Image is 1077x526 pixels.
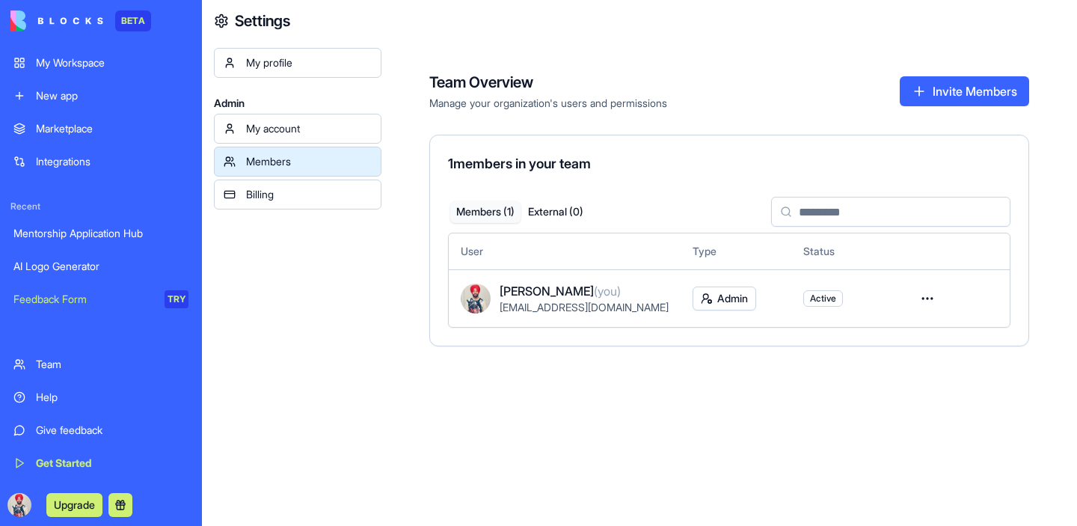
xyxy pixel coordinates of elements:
span: Admin [717,291,748,306]
span: Recent [4,201,197,212]
img: logo [10,10,103,31]
button: Invite Members [900,76,1029,106]
a: Integrations [4,147,197,177]
div: Get Started [36,456,188,471]
div: Members [246,154,372,169]
a: Feedback FormTRY [4,284,197,314]
th: User [449,233,681,269]
a: Team [4,349,197,379]
div: Type [693,244,779,259]
div: Help [36,390,188,405]
button: Upgrade [46,493,102,517]
a: Mentorship Application Hub [4,218,197,248]
div: Feedback Form [13,292,154,307]
a: BETA [10,10,151,31]
span: Active [810,293,836,305]
div: Team [36,357,188,372]
div: My profile [246,55,372,70]
span: [PERSON_NAME] [500,282,621,300]
button: Members ( 1 ) [450,201,521,223]
div: My account [246,121,372,136]
a: Marketplace [4,114,197,144]
div: Give feedback [36,423,188,438]
span: Admin [214,96,381,111]
h4: Team Overview [429,72,667,93]
span: [EMAIL_ADDRESS][DOMAIN_NAME] [500,301,669,314]
a: Members [214,147,381,177]
a: AI Logo Generator [4,251,197,281]
img: ACg8ocKqObnYYKsy7QcZniYC7JUT7q8uPq4hPi7ZZNTL9I16fXTz-Q7i=s96-c [461,284,491,314]
a: My account [214,114,381,144]
button: Admin [693,287,756,311]
div: AI Logo Generator [13,259,188,274]
div: Integrations [36,154,188,169]
div: Mentorship Application Hub [13,226,188,241]
div: My Workspace [36,55,188,70]
button: External ( 0 ) [521,201,591,223]
span: Manage your organization's users and permissions [429,96,667,111]
a: Billing [214,180,381,210]
a: Upgrade [46,497,102,512]
div: Billing [246,187,372,202]
span: 1 members in your team [448,156,591,171]
a: Give feedback [4,415,197,445]
a: My Workspace [4,48,197,78]
div: BETA [115,10,151,31]
a: Help [4,382,197,412]
a: Get Started [4,448,197,478]
a: My profile [214,48,381,78]
div: TRY [165,290,188,308]
div: Status [803,244,889,259]
div: New app [36,88,188,103]
div: Marketplace [36,121,188,136]
span: (you) [594,284,621,299]
img: ACg8ocKqObnYYKsy7QcZniYC7JUT7q8uPq4hPi7ZZNTL9I16fXTz-Q7i=s96-c [7,493,31,517]
h4: Settings [235,10,290,31]
a: New app [4,81,197,111]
